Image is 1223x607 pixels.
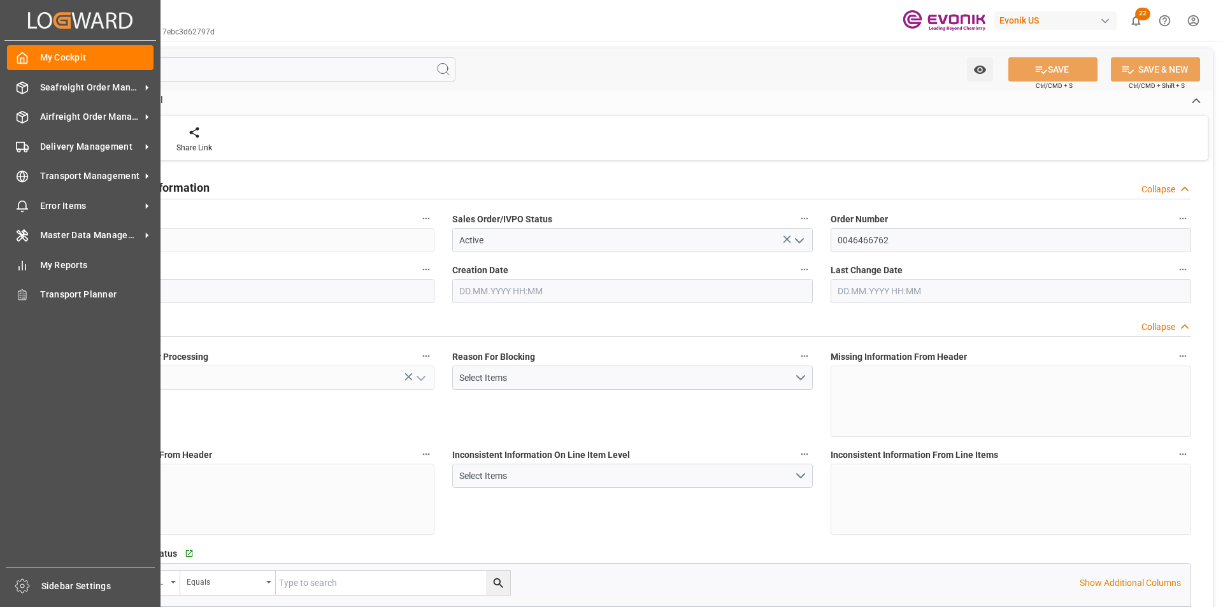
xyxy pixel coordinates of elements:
button: show 22 new notifications [1122,6,1150,35]
button: Reason For Blocking [796,348,813,364]
button: SAVE [1008,57,1098,82]
div: Share Link [176,142,212,154]
span: Seafreight Order Management [40,81,141,94]
span: Airfreight Order Management [40,110,141,124]
button: open menu [452,464,813,488]
button: Sales Order/IVPO Status [796,210,813,227]
span: Missing Information From Header [831,350,967,364]
button: Last Change Date [1175,261,1191,278]
div: Select Items [459,371,794,385]
div: Equals [187,573,262,588]
span: Transport Planner [40,288,154,301]
span: Order Number [831,213,888,226]
button: Inconsistent Information On Line Item Level [796,446,813,462]
button: SAVE & NEW [1111,57,1200,82]
button: Blocked From Further Processing [418,348,434,364]
input: DD.MM.YYYY HH:MM [452,279,813,303]
input: Type to search [276,571,510,595]
span: Reason For Blocking [452,350,535,364]
button: Missing Information From Header [1175,348,1191,364]
div: Evonik US [994,11,1117,30]
button: Creation Date [796,261,813,278]
span: Error Items [40,199,141,213]
span: Sidebar Settings [41,580,155,593]
button: Evonik US [994,8,1122,32]
span: Sales Order/IVPO Status [452,213,552,226]
div: Select Items [459,469,794,483]
a: My Reports [7,252,154,277]
p: Show Additional Columns [1080,576,1181,590]
span: Ctrl/CMD + Shift + S [1129,81,1185,90]
span: Delivery Management [40,140,141,154]
button: Help Center [1150,6,1179,35]
span: Ctrl/CMD + S [1036,81,1073,90]
span: Creation Date [452,264,508,277]
button: Order Number [1175,210,1191,227]
button: Order Type (SAP) [418,261,434,278]
span: Last Change Date [831,264,903,277]
button: Inconsistent Information From Line Items [1175,446,1191,462]
span: Inconsistent Information On Line Item Level [452,448,630,462]
button: code [418,210,434,227]
span: My Reports [40,259,154,272]
div: Collapse [1141,320,1175,334]
button: open menu [789,231,808,250]
a: My Cockpit [7,45,154,70]
span: Transport Management [40,169,141,183]
span: Inconsistent Information From Line Items [831,448,998,462]
button: open menu [452,366,813,390]
button: open menu [180,571,276,595]
button: open menu [967,57,993,82]
button: open menu [410,368,429,388]
span: 22 [1135,8,1150,20]
div: Collapse [1141,183,1175,196]
button: search button [486,571,510,595]
input: DD.MM.YYYY HH:MM [831,279,1191,303]
img: Evonik-brand-mark-Deep-Purple-RGB.jpeg_1700498283.jpeg [903,10,985,32]
span: Master Data Management [40,229,141,242]
button: Missing Master Data From Header [418,446,434,462]
span: My Cockpit [40,51,154,64]
input: Search Fields [59,57,455,82]
a: Transport Planner [7,282,154,307]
